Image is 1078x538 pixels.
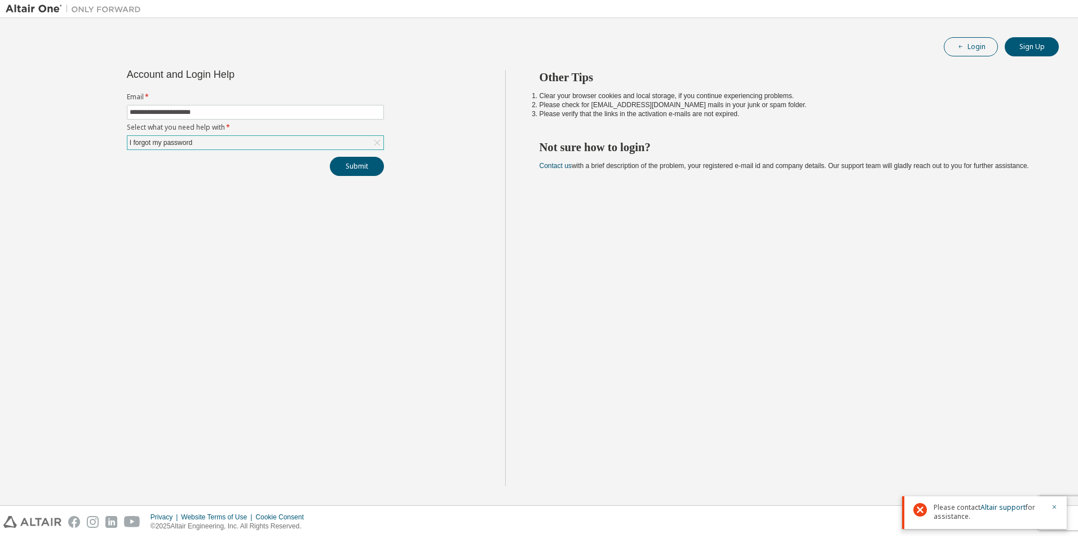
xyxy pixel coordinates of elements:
[540,100,1039,109] li: Please check for [EMAIL_ADDRESS][DOMAIN_NAME] mails in your junk or spam folder.
[540,70,1039,85] h2: Other Tips
[944,37,998,56] button: Login
[151,522,311,531] p: © 2025 Altair Engineering, Inc. All Rights Reserved.
[124,516,140,528] img: youtube.svg
[934,503,1044,521] span: Please contact for assistance.
[68,516,80,528] img: facebook.svg
[127,70,333,79] div: Account and Login Help
[540,162,1029,170] span: with a brief description of the problem, your registered e-mail id and company details. Our suppo...
[540,162,572,170] a: Contact us
[87,516,99,528] img: instagram.svg
[540,109,1039,118] li: Please verify that the links in the activation e-mails are not expired.
[3,516,61,528] img: altair_logo.svg
[540,91,1039,100] li: Clear your browser cookies and local storage, if you continue experiencing problems.
[127,123,384,132] label: Select what you need help with
[181,513,255,522] div: Website Terms of Use
[127,92,384,102] label: Email
[540,140,1039,155] h2: Not sure how to login?
[151,513,181,522] div: Privacy
[255,513,310,522] div: Cookie Consent
[330,157,384,176] button: Submit
[1005,37,1059,56] button: Sign Up
[105,516,117,528] img: linkedin.svg
[980,502,1026,512] a: Altair support
[128,136,194,149] div: I forgot my password
[6,3,147,15] img: Altair One
[127,136,383,149] div: I forgot my password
